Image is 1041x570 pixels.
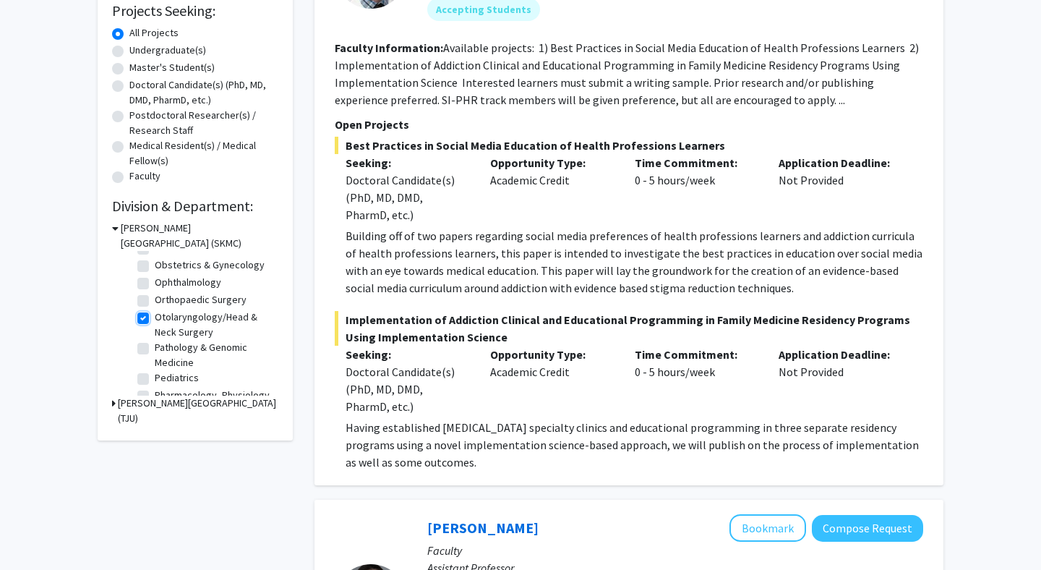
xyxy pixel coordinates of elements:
[427,519,539,537] a: [PERSON_NAME]
[346,363,468,415] div: Doctoral Candidate(s) (PhD, MD, DMD, PharmD, etc.)
[768,346,912,415] div: Not Provided
[112,2,278,20] h2: Projects Seeking:
[624,154,768,224] div: 0 - 5 hours/week
[335,41,919,107] fg-read-more: Available projects: 1) Best Practices in Social Media Education of Health Professions Learners 2)...
[335,116,923,133] p: Open Projects
[155,258,265,273] label: Obstetrics & Gynecology
[768,154,912,224] div: Not Provided
[624,346,768,415] div: 0 - 5 hours/week
[729,514,806,542] button: Add Elizabeth Wright-Jin to Bookmarks
[118,396,278,426] h3: [PERSON_NAME][GEOGRAPHIC_DATA] (TJU)
[129,43,206,58] label: Undergraduate(s)
[129,77,278,108] label: Doctoral Candidate(s) (PhD, MD, DMD, PharmD, etc.)
[155,310,275,340] label: Otolaryngology/Head & Neck Surgery
[490,346,613,363] p: Opportunity Type:
[129,25,179,41] label: All Projects
[427,542,923,559] p: Faculty
[155,292,247,307] label: Orthopaedic Surgery
[635,154,758,171] p: Time Commitment:
[335,311,923,346] span: Implementation of Addiction Clinical and Educational Programming in Family Medicine Residency Pro...
[121,221,278,251] h3: [PERSON_NAME][GEOGRAPHIC_DATA] (SKMC)
[490,154,613,171] p: Opportunity Type:
[479,346,624,415] div: Academic Credit
[812,515,923,542] button: Compose Request to Elizabeth Wright-Jin
[335,137,923,154] span: Best Practices in Social Media Education of Health Professions Learners
[335,41,443,55] b: Faculty Information:
[479,154,624,224] div: Academic Credit
[129,138,278,169] label: Medical Resident(s) / Medical Fellow(s)
[129,169,160,184] label: Faculty
[155,340,275,370] label: Pathology & Genomic Medicine
[155,388,275,418] label: Pharmacology, Physiology, & [MEDICAL_DATA] Biology
[635,346,758,363] p: Time Commitment:
[779,346,901,363] p: Application Deadline:
[155,370,199,386] label: Pediatrics
[346,346,468,363] p: Seeking:
[129,60,215,75] label: Master's Student(s)
[112,197,278,215] h2: Division & Department:
[11,505,61,559] iframe: Chat
[346,154,468,171] p: Seeking:
[155,275,221,290] label: Ophthalmology
[346,419,923,471] p: Having established [MEDICAL_DATA] specialty clinics and educational programming in three separate...
[129,108,278,138] label: Postdoctoral Researcher(s) / Research Staff
[779,154,901,171] p: Application Deadline:
[346,171,468,224] div: Doctoral Candidate(s) (PhD, MD, DMD, PharmD, etc.)
[346,227,923,297] p: Building off of two papers regarding social media preferences of health professions learners and ...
